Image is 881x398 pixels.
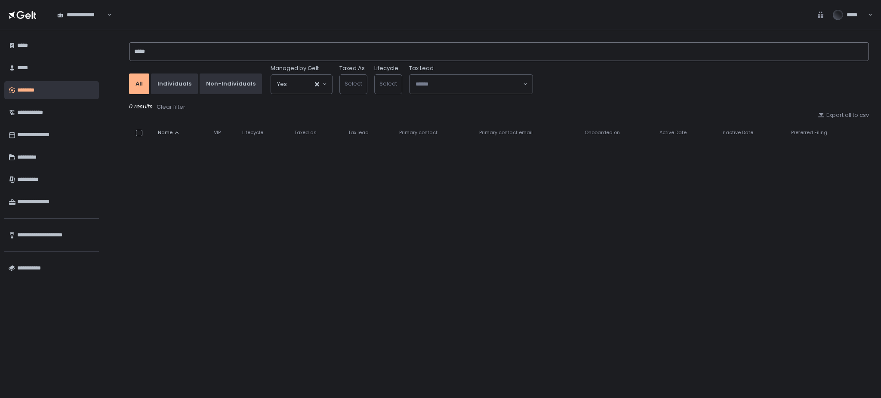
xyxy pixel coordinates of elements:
button: All [129,73,149,94]
button: Individuals [151,73,198,94]
span: Onboarded on [585,129,620,136]
input: Search for option [106,11,107,19]
span: Tax lead [348,129,369,136]
label: Lifecycle [374,64,398,72]
button: Clear filter [156,103,186,111]
span: Active Date [659,129,687,136]
span: Tax Lead [409,64,434,72]
div: Search for option [52,6,112,24]
button: Export all to csv [818,111,869,119]
span: Preferred Filing [791,129,827,136]
label: Taxed As [339,64,365,72]
div: Search for option [410,75,533,94]
input: Search for option [416,80,522,89]
div: Non-Individuals [206,80,256,88]
span: Taxed as [294,129,317,136]
span: Name [158,129,173,136]
div: All [136,80,143,88]
button: Clear Selected [315,82,319,86]
div: 0 results [129,103,869,111]
span: Primary contact email [479,129,533,136]
span: Yes [277,80,287,89]
input: Search for option [287,80,314,89]
span: Lifecycle [242,129,263,136]
div: Individuals [157,80,191,88]
span: Inactive Date [721,129,753,136]
span: Managed by Gelt [271,64,319,72]
button: Non-Individuals [200,73,262,94]
span: Select [379,80,397,88]
span: Select [345,80,362,88]
span: Primary contact [399,129,437,136]
div: Search for option [271,75,332,94]
span: VIP [214,129,221,136]
div: Clear filter [157,103,185,111]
